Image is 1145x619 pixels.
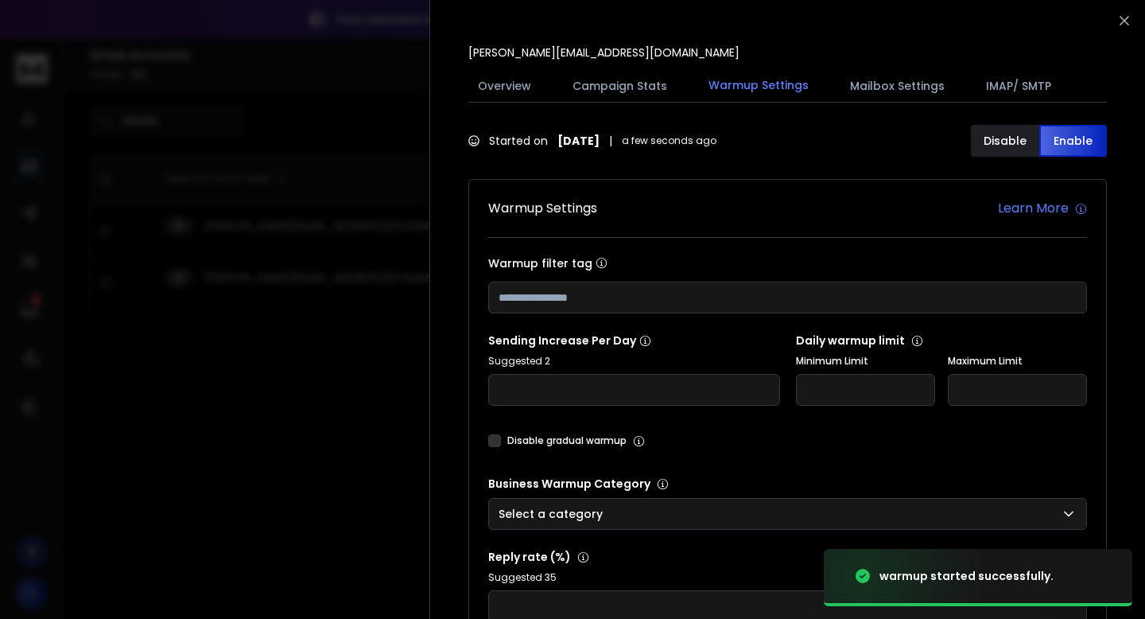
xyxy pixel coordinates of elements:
label: Minimum Limit [796,355,935,368]
button: Warmup Settings [699,68,818,104]
div: warmup started successfully. [879,568,1054,584]
button: DisableEnable [971,125,1107,157]
button: Overview [468,68,541,103]
span: | [609,133,612,149]
div: Started on [468,133,716,149]
p: Suggested 35 [488,571,1087,584]
p: [PERSON_NAME][EMAIL_ADDRESS][DOMAIN_NAME] [468,45,739,60]
button: IMAP/ SMTP [976,68,1061,103]
button: Enable [1039,125,1108,157]
h1: Warmup Settings [488,199,597,218]
button: Disable [971,125,1039,157]
label: Warmup filter tag [488,257,1087,269]
p: Suggested 2 [488,355,780,368]
p: Select a category [499,506,609,522]
p: Business Warmup Category [488,476,1087,492]
p: Daily warmup limit [796,333,1088,348]
p: Sending Increase Per Day [488,333,780,348]
a: Learn More [998,199,1087,218]
p: Reply rate (%) [488,549,1087,565]
strong: [DATE] [557,133,600,149]
label: Maximum Limit [948,355,1087,368]
button: Campaign Stats [563,68,677,103]
button: Mailbox Settings [840,68,954,103]
label: Disable gradual warmup [507,434,627,447]
span: a few seconds ago [622,134,716,147]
